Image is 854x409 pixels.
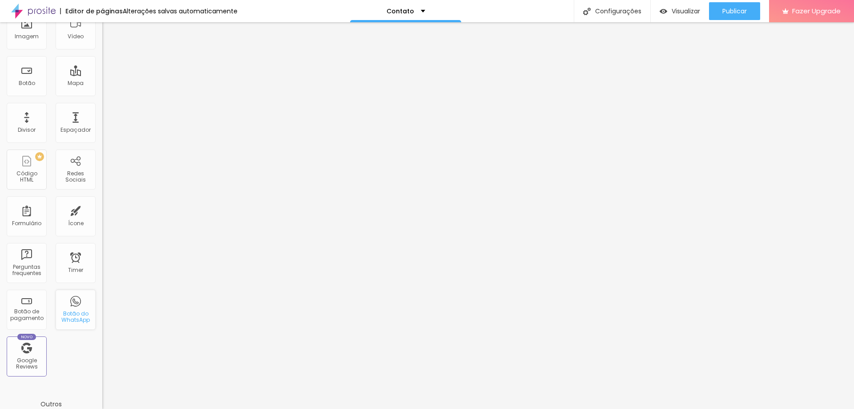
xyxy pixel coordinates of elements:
[583,8,591,15] img: Icone
[709,2,760,20] button: Publicar
[9,308,44,321] div: Botão de pagamento
[722,8,747,15] span: Publicar
[68,33,84,40] div: Vídeo
[9,170,44,183] div: Código HTML
[60,127,91,133] div: Espaçador
[18,127,36,133] div: Divisor
[651,2,709,20] button: Visualizar
[387,8,414,14] p: Contato
[9,264,44,277] div: Perguntas frequentes
[19,80,35,86] div: Botão
[102,22,854,409] iframe: Editor
[60,8,123,14] div: Editor de páginas
[68,267,83,273] div: Timer
[9,357,44,370] div: Google Reviews
[58,170,93,183] div: Redes Sociais
[12,220,41,227] div: Formulário
[15,33,39,40] div: Imagem
[792,7,841,15] span: Fazer Upgrade
[672,8,700,15] span: Visualizar
[660,8,667,15] img: view-1.svg
[17,334,36,340] div: Novo
[123,8,238,14] div: Alterações salvas automaticamente
[68,80,84,86] div: Mapa
[68,220,84,227] div: Ícone
[58,311,93,324] div: Botão do WhatsApp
